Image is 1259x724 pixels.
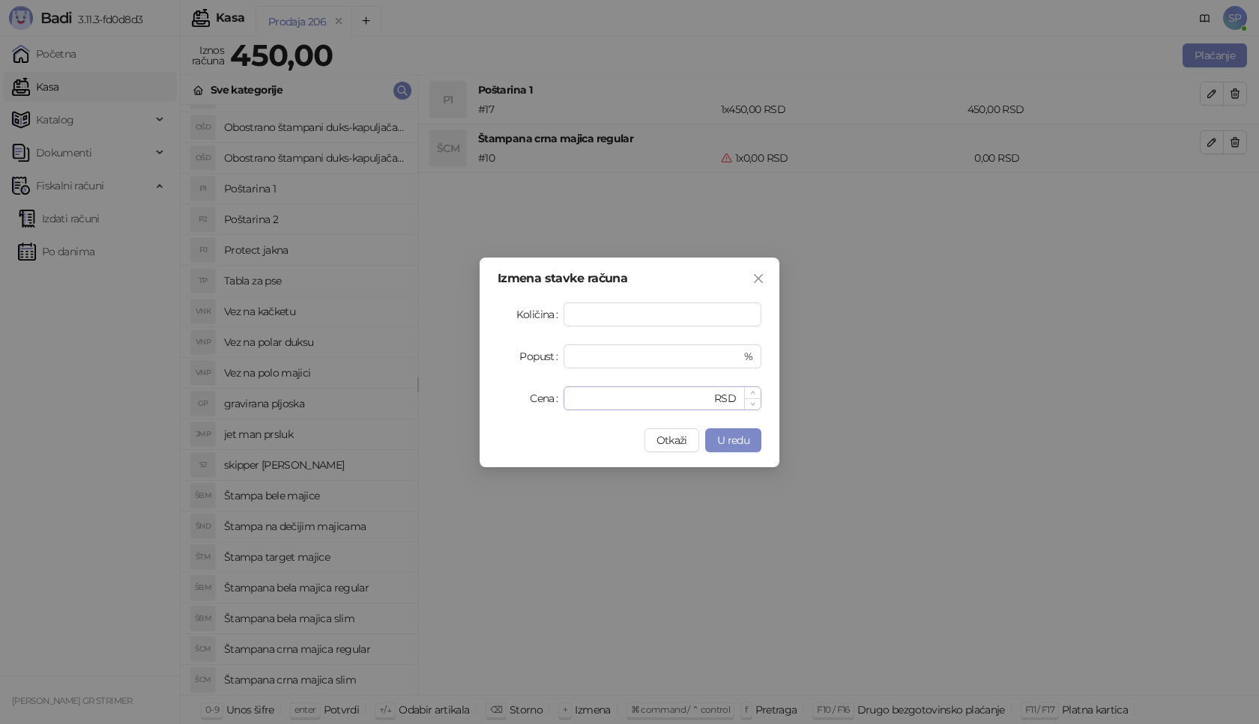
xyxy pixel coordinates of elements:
[516,302,564,326] label: Količina
[644,428,699,452] button: Otkaži
[498,273,761,285] div: Izmena stavke računa
[519,344,564,368] label: Popust
[744,398,761,410] span: Decrease Value
[573,387,711,410] input: Cena
[656,434,687,447] span: Otkaži
[573,345,741,368] input: Popust
[717,434,749,447] span: U redu
[746,267,770,290] button: Close
[530,386,564,410] label: Cena
[744,387,761,398] span: Increase Value
[750,390,755,395] span: up
[746,273,770,285] span: Zatvori
[752,273,764,285] span: close
[705,428,761,452] button: U redu
[564,303,761,326] input: Količina
[750,401,755,407] span: down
